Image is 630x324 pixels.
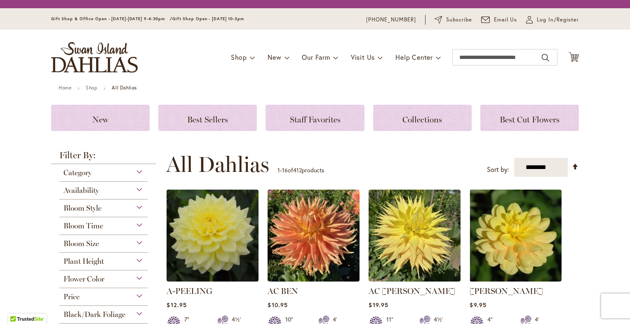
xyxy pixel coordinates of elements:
[166,152,269,177] span: All Dahlias
[268,190,360,282] img: AC BEN
[369,286,455,296] a: AC [PERSON_NAME]
[290,115,341,124] span: Staff Favorites
[63,204,101,213] span: Bloom Style
[435,16,472,24] a: Subscribe
[277,166,280,174] span: 1
[537,16,579,24] span: Log In/Register
[542,51,549,64] button: Search
[268,301,287,309] span: $10.95
[277,164,324,177] p: - of products
[51,151,156,164] strong: Filter By:
[63,257,104,266] span: Plant Height
[63,310,125,319] span: Black/Dark Foliage
[187,115,228,124] span: Best Sellers
[369,275,461,283] a: AC Jeri
[63,292,80,301] span: Price
[470,286,543,296] a: [PERSON_NAME]
[167,275,259,283] a: A-Peeling
[167,190,259,282] img: A-Peeling
[494,16,517,24] span: Email Us
[268,286,298,296] a: AC BEN
[112,85,137,91] strong: All Dahlias
[86,85,97,91] a: Shop
[266,105,364,131] a: Staff Favorites
[63,239,99,248] span: Bloom Size
[51,105,150,131] a: New
[172,16,244,21] span: Gift Shop Open - [DATE] 10-3pm
[500,115,559,124] span: Best Cut Flowers
[63,221,103,230] span: Bloom Time
[351,53,375,61] span: Visit Us
[158,105,257,131] a: Best Sellers
[63,168,92,177] span: Category
[6,295,29,318] iframe: Launch Accessibility Center
[302,53,330,61] span: Our Farm
[63,186,99,195] span: Availability
[369,301,388,309] span: $19.95
[51,42,138,73] a: store logo
[366,16,416,24] a: [PHONE_NUMBER]
[293,166,302,174] span: 412
[59,85,71,91] a: Home
[167,286,212,296] a: A-PEELING
[63,275,104,284] span: Flower Color
[526,16,579,24] a: Log In/Register
[231,53,247,61] span: Shop
[167,301,186,309] span: $12.95
[51,16,172,21] span: Gift Shop & Office Open - [DATE]-[DATE] 9-4:30pm /
[395,53,433,61] span: Help Center
[268,53,281,61] span: New
[402,115,442,124] span: Collections
[470,301,486,309] span: $9.95
[369,190,461,282] img: AC Jeri
[470,190,562,282] img: AHOY MATEY
[373,105,472,131] a: Collections
[282,166,288,174] span: 16
[470,275,562,283] a: AHOY MATEY
[480,105,579,131] a: Best Cut Flowers
[446,16,472,24] span: Subscribe
[481,16,517,24] a: Email Us
[268,275,360,283] a: AC BEN
[487,162,509,177] label: Sort by:
[92,115,108,124] span: New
